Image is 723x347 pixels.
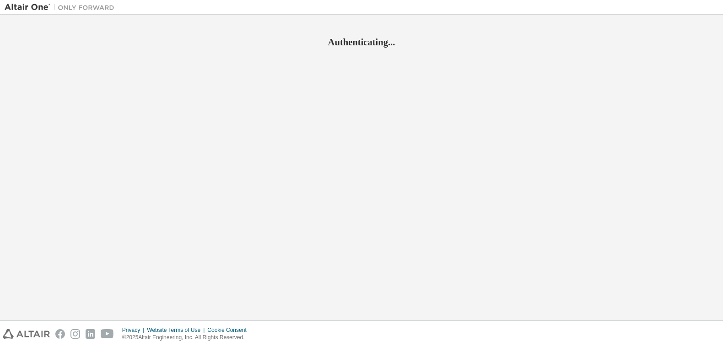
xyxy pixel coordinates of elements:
[5,3,119,12] img: Altair One
[5,36,718,48] h2: Authenticating...
[207,326,252,334] div: Cookie Consent
[147,326,207,334] div: Website Terms of Use
[86,329,95,339] img: linkedin.svg
[101,329,114,339] img: youtube.svg
[122,326,147,334] div: Privacy
[3,329,50,339] img: altair_logo.svg
[122,334,252,342] p: © 2025 Altair Engineering, Inc. All Rights Reserved.
[55,329,65,339] img: facebook.svg
[70,329,80,339] img: instagram.svg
